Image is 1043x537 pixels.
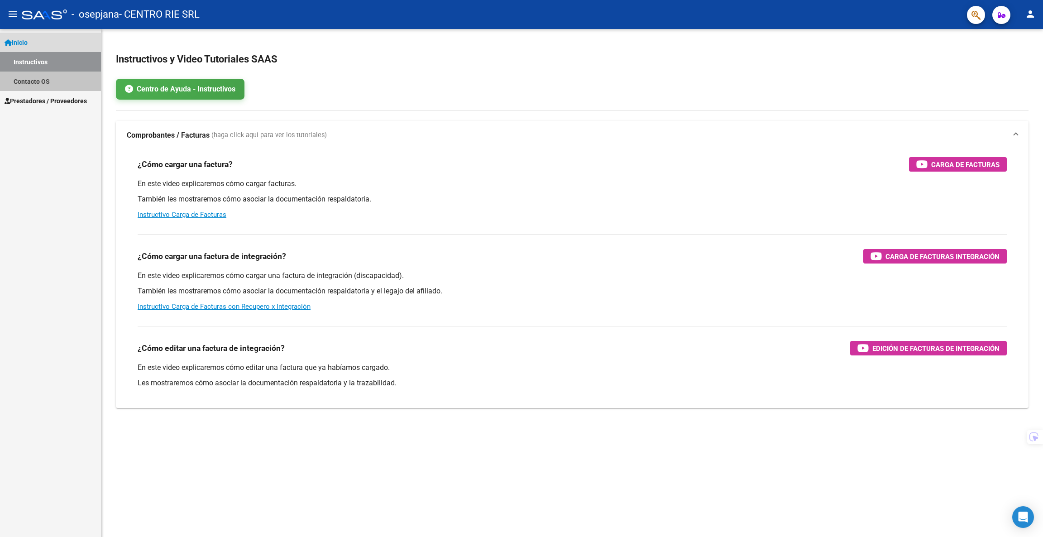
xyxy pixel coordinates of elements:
[138,378,1007,388] p: Les mostraremos cómo asociar la documentación respaldatoria y la trazabilidad.
[72,5,119,24] span: - osepjana
[5,38,28,48] span: Inicio
[138,158,233,171] h3: ¿Cómo cargar una factura?
[138,211,226,219] a: Instructivo Carga de Facturas
[872,343,1000,354] span: Edición de Facturas de integración
[138,250,286,263] h3: ¿Cómo cargar una factura de integración?
[7,9,18,19] mat-icon: menu
[116,51,1029,68] h2: Instructivos y Video Tutoriales SAAS
[211,130,327,140] span: (haga click aquí para ver los tutoriales)
[931,159,1000,170] span: Carga de Facturas
[138,342,285,355] h3: ¿Cómo editar una factura de integración?
[909,157,1007,172] button: Carga de Facturas
[1012,506,1034,528] div: Open Intercom Messenger
[116,121,1029,150] mat-expansion-panel-header: Comprobantes / Facturas (haga click aquí para ver los tutoriales)
[116,79,244,100] a: Centro de Ayuda - Instructivos
[127,130,210,140] strong: Comprobantes / Facturas
[885,251,1000,262] span: Carga de Facturas Integración
[5,96,87,106] span: Prestadores / Proveedores
[863,249,1007,264] button: Carga de Facturas Integración
[138,179,1007,189] p: En este video explicaremos cómo cargar facturas.
[850,341,1007,355] button: Edición de Facturas de integración
[1025,9,1036,19] mat-icon: person
[138,363,1007,373] p: En este video explicaremos cómo editar una factura que ya habíamos cargado.
[116,150,1029,408] div: Comprobantes / Facturas (haga click aquí para ver los tutoriales)
[138,286,1007,296] p: También les mostraremos cómo asociar la documentación respaldatoria y el legajo del afiliado.
[119,5,200,24] span: - CENTRO RIE SRL
[138,271,1007,281] p: En este video explicaremos cómo cargar una factura de integración (discapacidad).
[138,302,311,311] a: Instructivo Carga de Facturas con Recupero x Integración
[138,194,1007,204] p: También les mostraremos cómo asociar la documentación respaldatoria.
